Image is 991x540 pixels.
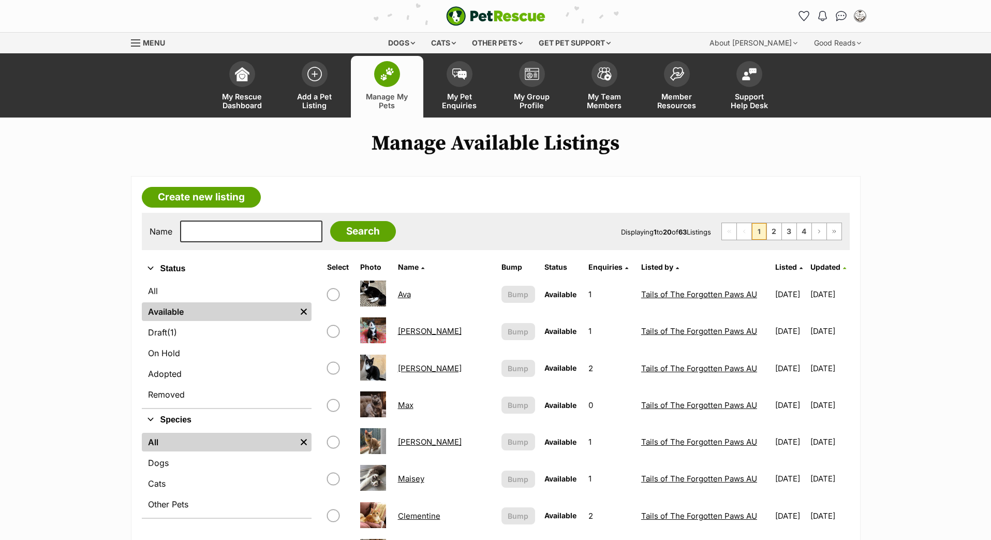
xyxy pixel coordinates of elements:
[702,33,805,53] div: About [PERSON_NAME]
[796,8,868,24] ul: Account quick links
[540,259,583,275] th: Status
[581,92,628,110] span: My Team Members
[398,326,462,336] a: [PERSON_NAME]
[827,223,841,240] a: Last page
[782,223,796,240] a: Page 3
[380,67,394,81] img: manage-my-pets-icon-02211641906a0b7f246fdf0571729dbe1e7629f14944591b6c1af311fb30b64b.svg
[588,262,628,271] a: Enquiries
[810,387,849,423] td: [DATE]
[771,461,809,497] td: [DATE]
[142,454,312,472] a: Dogs
[465,33,530,53] div: Other pets
[584,424,636,460] td: 1
[142,187,261,208] a: Create new listing
[167,326,177,339] span: (1)
[219,92,265,110] span: My Rescue Dashboard
[818,11,826,21] img: notifications-46538b983faf8c2785f20acdc204bb7945ddae34d4c08c2a6579f10ce5e182be.svg
[721,223,842,240] nav: Pagination
[501,286,535,303] button: Bump
[398,289,411,299] a: Ava
[833,8,850,24] a: Conversations
[142,344,312,362] a: On Hold
[568,56,641,118] a: My Team Members
[544,290,576,299] span: Available
[742,68,757,80] img: help-desk-icon-fdf02630f3aa405de69fd3d07c3f3aa587a6932b1a1747fa1d2bba05be0121f9.svg
[508,326,528,337] span: Bump
[855,11,865,21] img: Tails of The Forgotten Paws AU profile pic
[641,474,757,484] a: Tails of The Forgotten Paws AU
[641,56,713,118] a: Member Resources
[810,424,849,460] td: [DATE]
[752,223,766,240] span: Page 1
[722,223,736,240] span: First page
[131,33,172,51] a: Menu
[775,262,797,271] span: Listed
[142,495,312,514] a: Other Pets
[508,363,528,374] span: Bump
[364,92,410,110] span: Manage My Pets
[356,259,393,275] th: Photo
[641,262,673,271] span: Listed by
[771,276,809,312] td: [DATE]
[381,33,422,53] div: Dogs
[584,461,636,497] td: 1
[509,92,555,110] span: My Group Profile
[771,424,809,460] td: [DATE]
[641,326,757,336] a: Tails of The Forgotten Paws AU
[597,67,612,81] img: team-members-icon-5396bd8760b3fe7c0b43da4ab00e1e3bb1a5d9ba89233759b79545d2d3fc5d0d.svg
[142,474,312,493] a: Cats
[436,92,483,110] span: My Pet Enquiries
[771,498,809,534] td: [DATE]
[588,262,623,271] span: translation missing: en.admin.listings.index.attributes.enquiries
[654,228,657,236] strong: 1
[796,8,812,24] a: Favourites
[584,387,636,423] td: 0
[142,433,296,451] a: All
[810,262,840,271] span: Updated
[544,327,576,335] span: Available
[501,323,535,340] button: Bump
[398,262,419,271] span: Name
[398,474,424,484] a: Maisey
[424,33,463,53] div: Cats
[584,498,636,534] td: 2
[621,228,711,236] span: Displaying to of Listings
[663,228,672,236] strong: 20
[446,6,545,26] img: logo-e224e6f780fb5917bec1dbf3a21bbac754714ae5b6737aabdf751b685950b380.svg
[810,313,849,349] td: [DATE]
[142,413,312,427] button: Species
[142,282,312,300] a: All
[737,223,751,240] span: Previous page
[771,351,809,386] td: [DATE]
[398,363,462,373] a: [PERSON_NAME]
[726,92,773,110] span: Support Help Desk
[446,6,545,26] a: PetRescue
[641,262,679,271] a: Listed by
[235,67,249,81] img: dashboard-icon-eb2f2d2d3e046f16d808141f083e7271f6b2e854fb5c12c21221c1fb7104beca.svg
[351,56,423,118] a: Manage My Pets
[142,364,312,383] a: Adopted
[398,262,424,271] a: Name
[815,8,831,24] button: Notifications
[544,437,576,446] span: Available
[423,56,496,118] a: My Pet Enquiries
[810,276,849,312] td: [DATE]
[797,223,811,240] a: Page 4
[278,56,351,118] a: Add a Pet Listing
[508,436,528,447] span: Bump
[307,67,322,81] img: add-pet-listing-icon-0afa8454b4691262ce3f59096e99ab1cd57d4a30225e0717b998d2c9b9846f56.svg
[584,276,636,312] td: 1
[810,351,849,386] td: [DATE]
[142,302,296,321] a: Available
[810,498,849,534] td: [DATE]
[501,397,535,414] button: Bump
[150,227,172,236] label: Name
[810,461,849,497] td: [DATE]
[584,351,636,386] td: 2
[296,433,312,451] a: Remove filter
[508,510,528,521] span: Bump
[497,259,539,275] th: Bump
[544,401,576,410] span: Available
[501,433,535,450] button: Bump
[544,511,576,520] span: Available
